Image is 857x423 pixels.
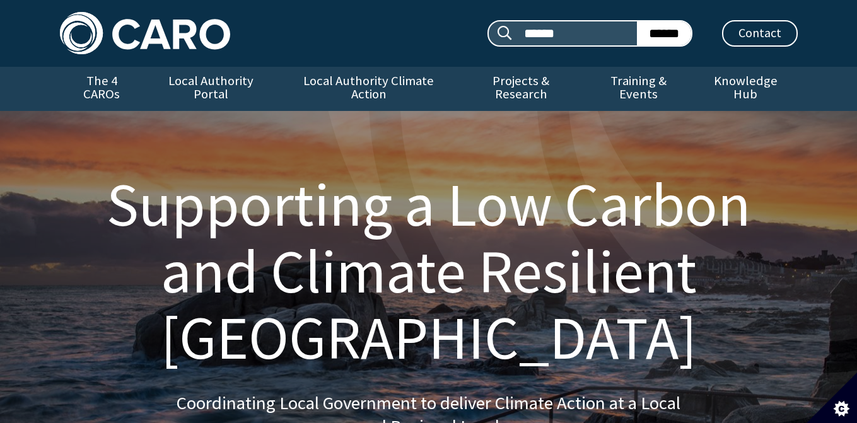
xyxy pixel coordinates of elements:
[458,67,583,111] a: Projects & Research
[144,67,279,111] a: Local Authority Portal
[279,67,458,111] a: Local Authority Climate Action
[60,67,144,111] a: The 4 CAROs
[722,20,798,47] a: Contact
[694,67,797,111] a: Knowledge Hub
[807,373,857,423] button: Set cookie preferences
[583,67,694,111] a: Training & Events
[60,12,230,54] img: Caro logo
[75,171,783,371] h1: Supporting a Low Carbon and Climate Resilient [GEOGRAPHIC_DATA]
